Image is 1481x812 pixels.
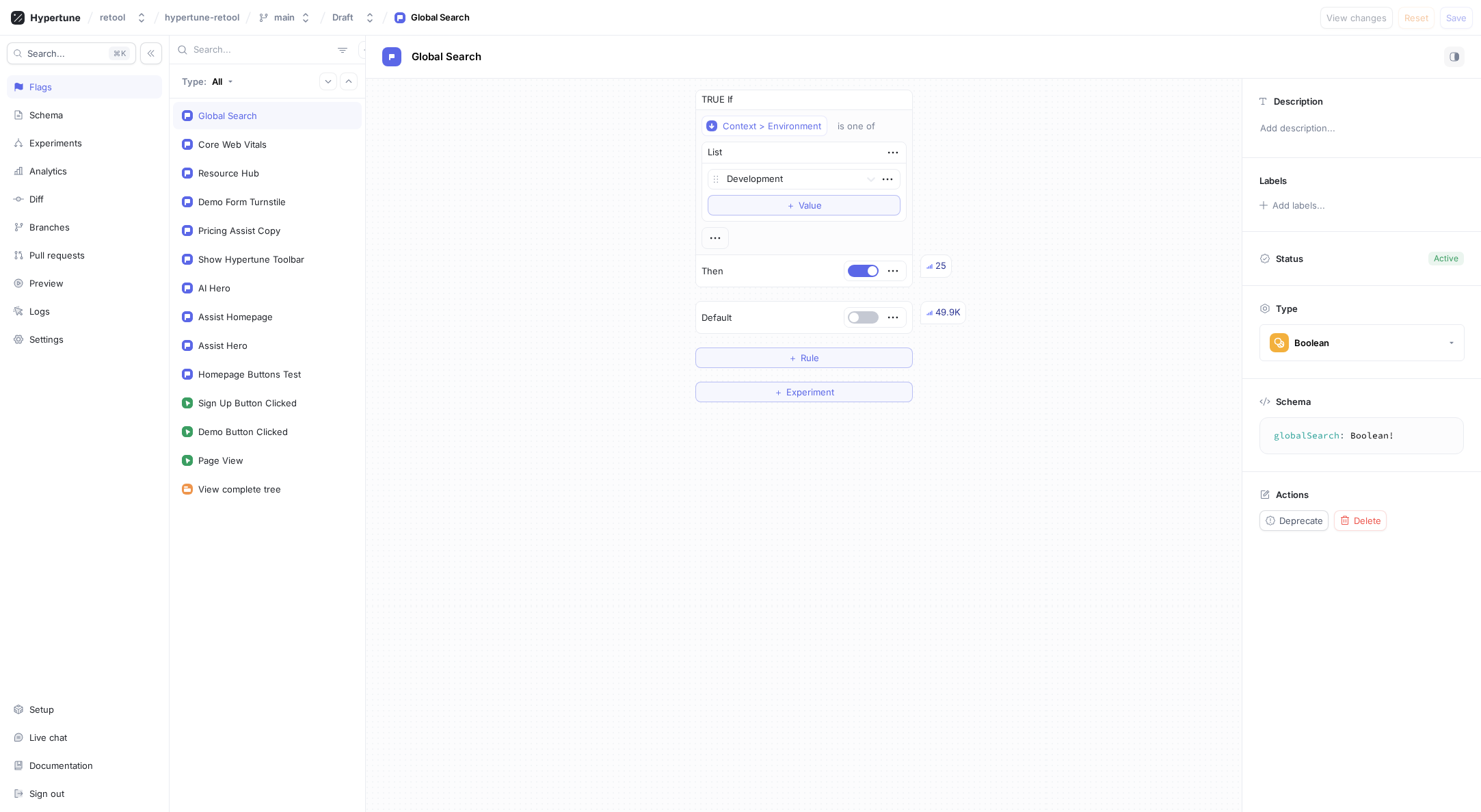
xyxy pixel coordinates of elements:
[723,120,821,132] div: Context > Environment
[1259,175,1287,186] p: Labels
[412,51,481,62] span: Global Search
[319,73,337,90] button: Expand all
[198,283,230,293] div: AI Hero
[198,225,280,236] div: Pricing Assist Copy
[182,76,206,87] p: Type:
[935,259,946,273] div: 25
[274,12,295,23] div: main
[1276,396,1311,407] p: Schema
[198,340,248,351] div: Assist Hero
[799,201,822,209] span: Value
[702,93,733,107] p: TRUE If
[212,76,222,87] div: All
[29,334,64,345] div: Settings
[177,69,238,93] button: Type: All
[7,42,136,64] button: Search...K
[1276,489,1309,500] p: Actions
[29,278,64,289] div: Preview
[1266,423,1458,448] textarea: globalSearch: Boolean!
[29,222,70,233] div: Branches
[1434,252,1458,265] div: Active
[1320,7,1393,29] button: View changes
[194,43,332,57] input: Search...
[1446,14,1467,22] span: Save
[702,311,732,325] p: Default
[1294,337,1329,349] div: Boolean
[788,354,797,362] span: ＋
[411,11,470,25] div: Global Search
[29,137,82,148] div: Experiments
[29,788,64,799] div: Sign out
[1354,516,1381,525] span: Delete
[198,254,304,265] div: Show Hypertune Toolbar
[165,12,239,22] span: hypertune-retool
[94,6,152,29] button: retool
[252,6,317,29] button: main
[198,369,301,380] div: Homepage Buttons Test
[774,388,783,396] span: ＋
[198,110,257,121] div: Global Search
[29,81,52,92] div: Flags
[29,704,54,715] div: Setup
[1255,196,1329,214] button: Add labels...
[100,12,125,23] div: retool
[702,265,723,278] p: Then
[801,354,819,362] span: Rule
[198,426,288,437] div: Demo Button Clicked
[1398,7,1435,29] button: Reset
[1274,96,1323,107] p: Description
[831,116,895,136] button: is one of
[1276,303,1298,314] p: Type
[198,168,259,179] div: Resource Hub
[29,306,50,317] div: Logs
[198,455,243,466] div: Page View
[198,139,267,150] div: Core Web Vitals
[1326,14,1387,22] span: View changes
[7,754,162,777] a: Documentation
[109,47,130,60] div: K
[695,382,913,402] button: ＋Experiment
[327,6,381,29] button: Draft
[838,120,875,132] div: is one of
[27,49,65,57] span: Search...
[198,196,286,207] div: Demo Form Turnstile
[1272,201,1325,210] div: Add labels...
[708,146,722,159] div: List
[935,306,961,319] div: 49.9K
[29,109,63,120] div: Schema
[29,250,85,261] div: Pull requests
[1440,7,1473,29] button: Save
[198,484,281,495] div: View complete tree
[29,166,67,176] div: Analytics
[1279,516,1323,525] span: Deprecate
[29,760,93,771] div: Documentation
[1334,510,1387,531] button: Delete
[1276,249,1303,268] p: Status
[198,397,297,408] div: Sign Up Button Clicked
[1254,117,1469,140] p: Add description...
[340,73,358,90] button: Collapse all
[708,195,900,215] button: ＋Value
[786,388,834,396] span: Experiment
[332,12,353,23] div: Draft
[29,194,44,205] div: Diff
[1259,510,1329,531] button: Deprecate
[702,116,827,136] button: Context > Environment
[198,311,273,322] div: Assist Homepage
[1259,324,1465,361] button: Boolean
[29,732,67,743] div: Live chat
[695,348,913,368] button: ＋Rule
[786,201,795,209] span: ＋
[1404,14,1428,22] span: Reset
